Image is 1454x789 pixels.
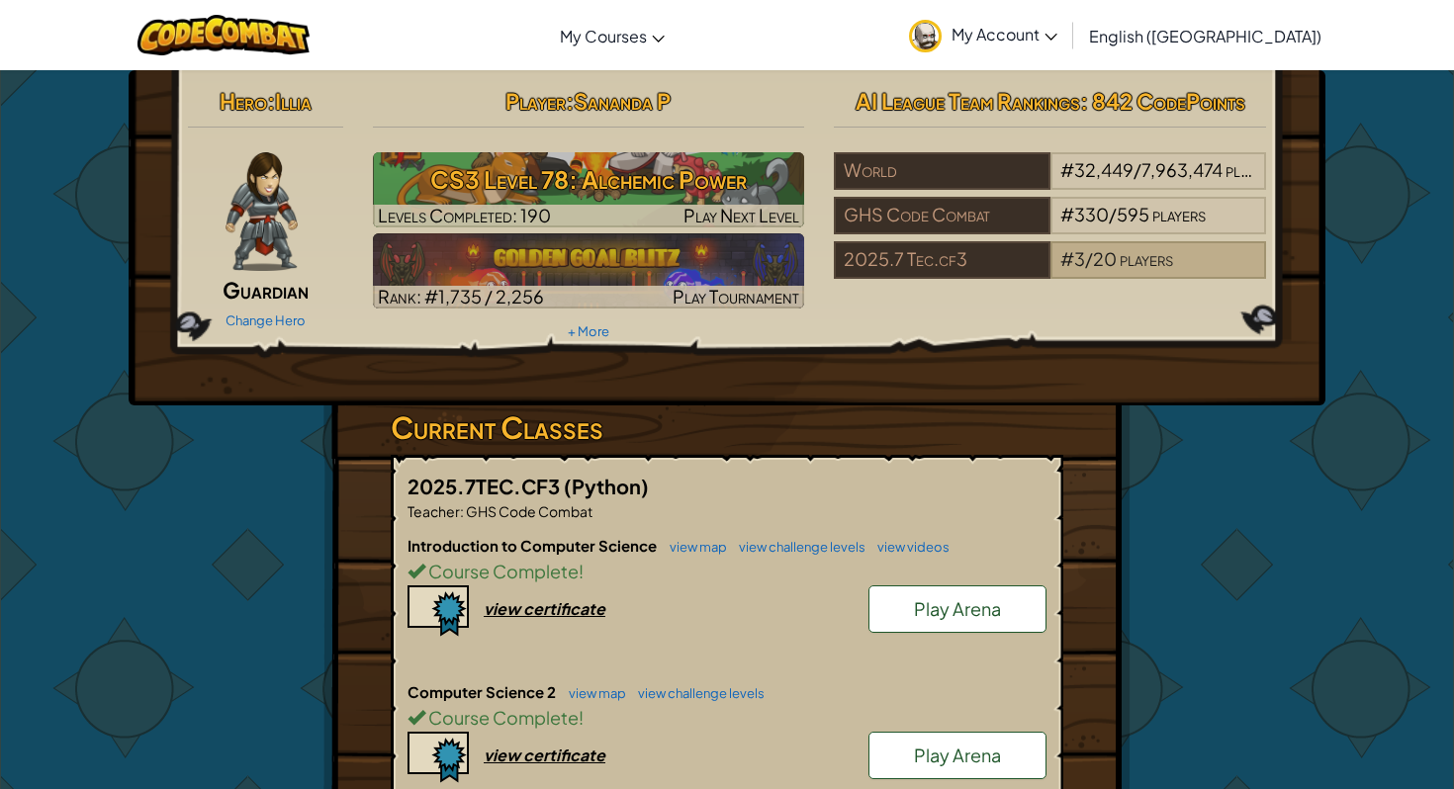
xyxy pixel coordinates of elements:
[579,706,584,729] span: !
[566,87,574,115] span: :
[952,24,1057,44] span: My Account
[373,157,805,202] h3: CS3 Level 78: Alchemic Power
[560,26,647,46] span: My Courses
[1074,203,1109,225] span: 330
[579,560,584,582] span: !
[484,745,605,765] div: view certificate
[505,87,566,115] span: Player
[378,204,551,226] span: Levels Completed: 190
[1060,247,1074,270] span: #
[460,502,464,520] span: :
[1120,247,1173,270] span: players
[408,598,605,619] a: view certificate
[275,87,312,115] span: Illia
[137,15,311,55] img: CodeCombat logo
[408,732,469,783] img: certificate-icon.png
[373,233,805,308] img: Golden Goal
[1109,203,1117,225] span: /
[867,539,950,555] a: view videos
[1117,203,1149,225] span: 595
[378,285,544,307] span: Rank: #1,735 / 2,256
[1074,158,1134,181] span: 32,449
[856,87,1080,115] span: AI League Team Rankings
[568,323,609,339] a: + More
[660,539,727,555] a: view map
[564,474,649,498] span: (Python)
[408,536,660,555] span: Introduction to Computer Science
[1080,87,1245,115] span: : 842 CodePoints
[408,474,564,498] span: 2025.7TEC.CF3
[550,9,675,62] a: My Courses
[226,152,298,271] img: guardian-pose.png
[683,204,799,226] span: Play Next Level
[899,4,1067,66] a: My Account
[1089,26,1321,46] span: English ([GEOGRAPHIC_DATA])
[1085,247,1093,270] span: /
[373,152,805,227] a: Play Next Level
[574,87,671,115] span: Sananda P
[373,152,805,227] img: CS3 Level 78: Alchemic Power
[628,685,765,701] a: view challenge levels
[408,585,469,637] img: certificate-icon.png
[226,312,306,328] a: Change Hero
[1134,158,1141,181] span: /
[1079,9,1331,62] a: English ([GEOGRAPHIC_DATA])
[834,241,1049,279] div: 2025.7 Tec.cf3
[1074,247,1085,270] span: 3
[834,216,1266,238] a: GHS Code Combat#330/595players
[1152,203,1206,225] span: players
[914,744,1001,766] span: Play Arena
[223,276,309,304] span: Guardian
[559,685,626,701] a: view map
[484,598,605,619] div: view certificate
[914,597,1001,620] span: Play Arena
[834,197,1049,234] div: GHS Code Combat
[1060,158,1074,181] span: #
[909,20,942,52] img: avatar
[408,682,559,701] span: Computer Science 2
[391,405,1063,450] h3: Current Classes
[220,87,267,115] span: Hero
[1226,158,1279,181] span: players
[729,539,865,555] a: view challenge levels
[1141,158,1223,181] span: 7,963,474
[425,706,579,729] span: Course Complete
[464,502,592,520] span: GHS Code Combat
[834,260,1266,283] a: 2025.7 Tec.cf3#3/20players
[1093,247,1117,270] span: 20
[673,285,799,307] span: Play Tournament
[834,171,1266,194] a: World#32,449/7,963,474players
[834,152,1049,190] div: World
[425,560,579,582] span: Course Complete
[373,233,805,308] a: Rank: #1,735 / 2,256Play Tournament
[408,745,605,765] a: view certificate
[408,502,460,520] span: Teacher
[267,87,275,115] span: :
[1060,203,1074,225] span: #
